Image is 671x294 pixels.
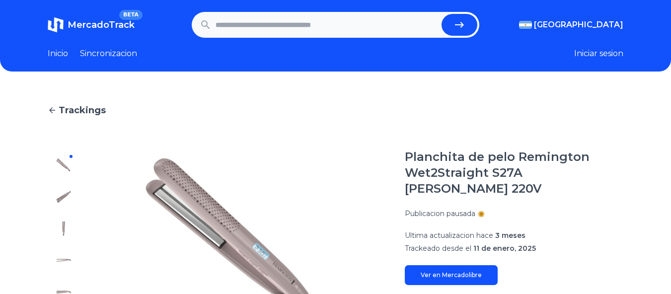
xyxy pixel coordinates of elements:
[48,48,68,60] a: Inicio
[519,19,623,31] button: [GEOGRAPHIC_DATA]
[405,265,498,285] a: Ver en Mercadolibre
[495,231,525,240] span: 3 meses
[405,149,623,197] h1: Planchita de pelo Remington Wet2Straight S27A [PERSON_NAME] 220V
[48,103,623,117] a: Trackings
[119,10,143,20] span: BETA
[56,220,72,236] img: Planchita de pelo Remington Wet2Straight S27A rosa 220V
[48,17,64,33] img: MercadoTrack
[59,103,106,117] span: Trackings
[56,252,72,268] img: Planchita de pelo Remington Wet2Straight S27A rosa 220V
[473,244,536,253] span: 11 de enero, 2025
[574,48,623,60] button: Iniciar sesion
[405,231,493,240] span: Ultima actualizacion hace
[405,244,471,253] span: Trackeado desde el
[56,189,72,205] img: Planchita de pelo Remington Wet2Straight S27A rosa 220V
[519,21,532,29] img: Argentina
[48,17,135,33] a: MercadoTrackBETA
[56,157,72,173] img: Planchita de pelo Remington Wet2Straight S27A rosa 220V
[68,19,135,30] span: MercadoTrack
[80,48,137,60] a: Sincronizacion
[405,209,475,219] p: Publicacion pausada
[534,19,623,31] span: [GEOGRAPHIC_DATA]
